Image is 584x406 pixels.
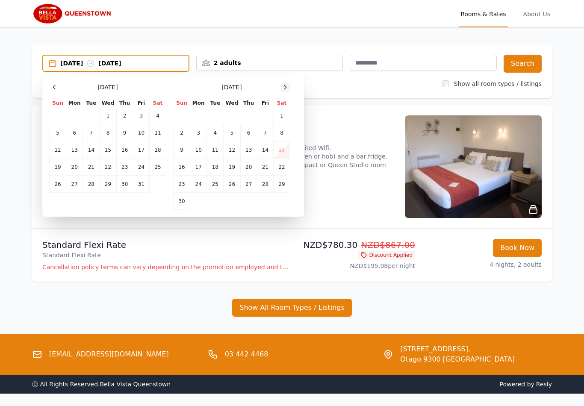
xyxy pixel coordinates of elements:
[133,124,149,141] td: 10
[295,380,552,388] span: Powered by
[116,99,133,107] th: Thu
[100,176,116,193] td: 29
[50,124,66,141] td: 5
[97,83,118,91] span: [DATE]
[190,124,207,141] td: 3
[190,99,207,107] th: Mon
[150,159,166,176] td: 25
[133,99,149,107] th: Fri
[400,344,515,354] span: [STREET_ADDRESS],
[257,99,273,107] th: Fri
[83,124,100,141] td: 7
[133,107,149,124] td: 3
[422,260,542,269] p: 4 nights, 2 adults
[60,59,189,68] div: [DATE] [DATE]
[116,159,133,176] td: 23
[274,99,290,107] th: Sat
[50,176,66,193] td: 26
[224,141,240,159] td: 12
[207,99,224,107] th: Tue
[224,176,240,193] td: 26
[400,354,515,365] span: Otago 9300 [GEOGRAPHIC_DATA]
[224,124,240,141] td: 5
[358,251,415,259] span: Discount Applied
[190,159,207,176] td: 17
[274,176,290,193] td: 29
[207,124,224,141] td: 4
[66,124,83,141] td: 6
[50,159,66,176] td: 19
[116,124,133,141] td: 9
[240,176,257,193] td: 27
[174,124,190,141] td: 2
[66,141,83,159] td: 13
[174,99,190,107] th: Sun
[83,159,100,176] td: 21
[257,159,273,176] td: 21
[197,59,343,67] div: 2 adults
[42,251,289,259] p: Standard Flexi Rate
[133,159,149,176] td: 24
[66,99,83,107] th: Mon
[100,99,116,107] th: Wed
[42,263,289,271] p: Cancellation policy terms can vary depending on the promotion employed and the time of stay of th...
[83,141,100,159] td: 14
[274,141,290,159] td: 15
[50,141,66,159] td: 12
[133,176,149,193] td: 31
[116,107,133,124] td: 2
[83,176,100,193] td: 28
[454,80,542,87] label: Show all room types / listings
[100,107,116,124] td: 1
[536,381,552,388] a: Resly
[116,176,133,193] td: 30
[257,141,273,159] td: 14
[225,349,268,359] a: 03 442 4468
[274,124,290,141] td: 8
[150,99,166,107] th: Sat
[240,159,257,176] td: 20
[257,124,273,141] td: 7
[49,349,169,359] a: [EMAIL_ADDRESS][DOMAIN_NAME]
[240,124,257,141] td: 6
[133,141,149,159] td: 17
[221,83,242,91] span: [DATE]
[207,159,224,176] td: 18
[295,262,415,270] p: NZD$195.08 per night
[274,107,290,124] td: 1
[174,193,190,210] td: 30
[174,159,190,176] td: 16
[42,239,289,251] p: Standard Flexi Rate
[100,159,116,176] td: 22
[207,141,224,159] td: 11
[66,176,83,193] td: 27
[32,381,171,388] span: ⓒ All Rights Reserved. Bella Vista Queenstown
[257,176,273,193] td: 28
[361,240,415,250] span: NZD$867.00
[174,176,190,193] td: 23
[66,159,83,176] td: 20
[174,141,190,159] td: 9
[232,299,352,317] button: Show All Room Types / Listings
[100,124,116,141] td: 8
[116,141,133,159] td: 16
[240,141,257,159] td: 13
[150,141,166,159] td: 18
[100,141,116,159] td: 15
[190,141,207,159] td: 10
[150,107,166,124] td: 4
[224,159,240,176] td: 19
[207,176,224,193] td: 25
[50,99,66,107] th: Sun
[150,124,166,141] td: 11
[83,99,100,107] th: Tue
[190,176,207,193] td: 24
[295,239,415,251] p: NZD$780.30
[504,55,542,73] button: Search
[274,159,290,176] td: 22
[32,3,114,24] img: Bella Vista Queenstown
[240,99,257,107] th: Thu
[493,239,542,257] button: Book Now
[224,99,240,107] th: Wed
